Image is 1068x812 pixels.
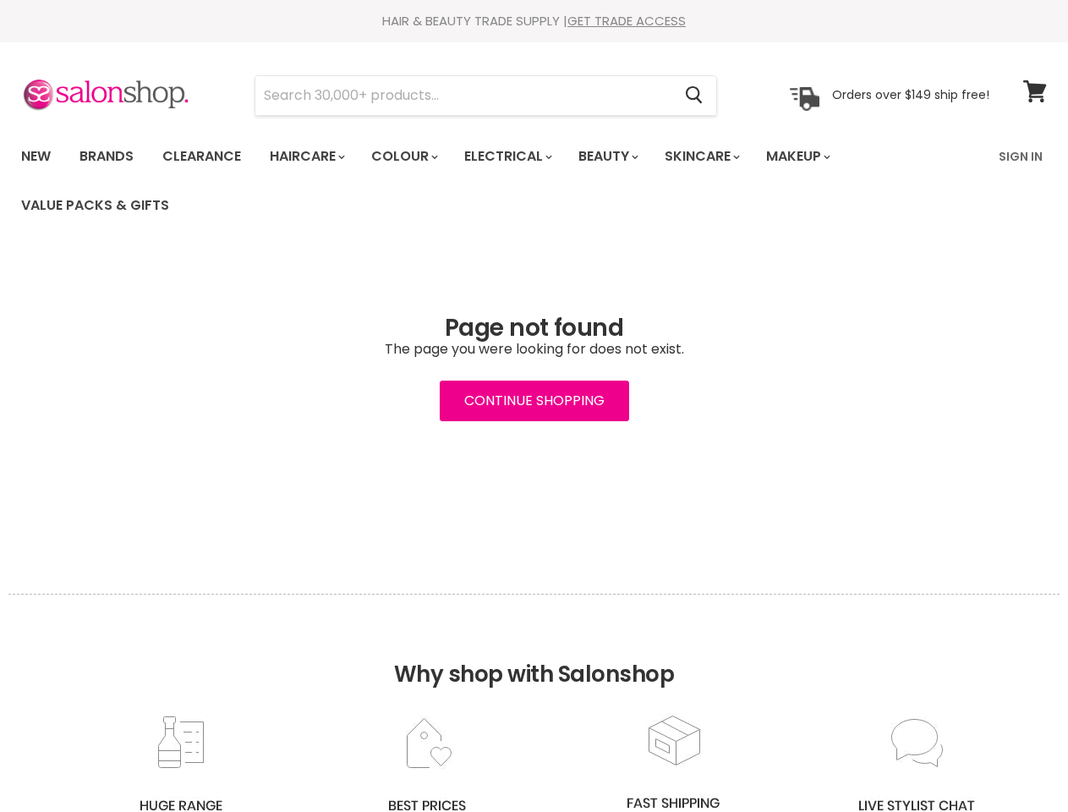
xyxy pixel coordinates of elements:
[257,139,355,174] a: Haircare
[753,139,841,174] a: Makeup
[671,76,716,115] button: Search
[8,139,63,174] a: New
[566,139,649,174] a: Beauty
[8,188,182,223] a: Value Packs & Gifts
[567,12,686,30] a: GET TRADE ACCESS
[832,87,989,102] p: Orders over $149 ship free!
[255,76,671,115] input: Search
[21,315,1047,342] h1: Page not found
[150,139,254,174] a: Clearance
[440,381,629,421] a: Continue Shopping
[359,139,448,174] a: Colour
[21,342,1047,357] p: The page you were looking for does not exist.
[989,139,1053,174] a: Sign In
[8,132,989,230] ul: Main menu
[255,75,717,116] form: Product
[652,139,750,174] a: Skincare
[8,594,1060,713] h2: Why shop with Salonshop
[67,139,146,174] a: Brands
[452,139,562,174] a: Electrical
